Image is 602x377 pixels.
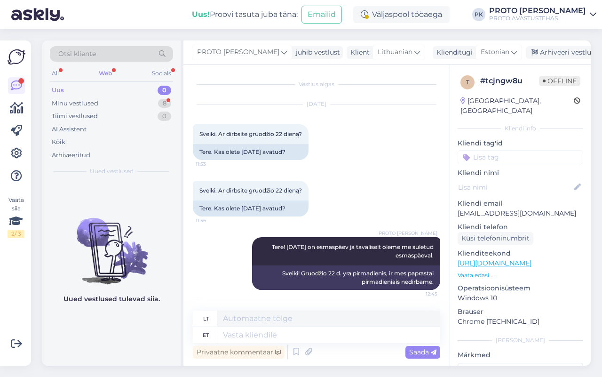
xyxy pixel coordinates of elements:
[433,48,473,57] div: Klienditugi
[199,130,302,137] span: Sveiki. Ar dirbsite gruodžio 22 dieną?
[489,7,596,22] a: PROTO [PERSON_NAME]PROTO AVASTUSTEHAS
[526,46,598,59] div: Arhiveeri vestlus
[458,249,583,258] p: Klienditeekond
[8,230,24,238] div: 2 / 3
[409,348,436,356] span: Saada
[196,217,231,224] span: 11:56
[489,15,586,22] div: PROTO AVASTUSTEHAS
[347,48,370,57] div: Klient
[292,48,340,57] div: juhib vestlust
[252,265,440,290] div: Sveiki! Gruodžio 22 d. yra pirmadienis, ir mes paprastai pirmadieniais nedirbame.
[158,112,171,121] div: 0
[203,311,209,327] div: lt
[272,243,435,259] span: Tere! [DATE] on esmaspäev ja tavaliselt oleme me suletud esmaspäeval.
[458,293,583,303] p: Windows 10
[301,6,342,24] button: Emailid
[192,9,298,20] div: Proovi tasuta juba täna:
[52,99,98,108] div: Minu vestlused
[193,100,440,108] div: [DATE]
[192,10,210,19] b: Uus!
[458,336,583,345] div: [PERSON_NAME]
[458,209,583,218] p: [EMAIL_ADDRESS][DOMAIN_NAME]
[42,201,181,286] img: No chats
[458,222,583,232] p: Kliendi telefon
[539,76,580,86] span: Offline
[52,151,90,160] div: Arhiveeritud
[196,160,231,168] span: 11:53
[193,144,309,160] div: Tere. Kas olete [DATE] avatud?
[480,75,539,87] div: # tcjngw8u
[52,112,98,121] div: Tiimi vestlused
[379,230,437,237] span: PROTO [PERSON_NAME]
[193,346,285,359] div: Privaatne kommentaar
[150,67,173,80] div: Socials
[158,86,171,95] div: 0
[193,80,440,88] div: Vestlus algas
[458,232,533,245] div: Küsi telefoninumbrit
[458,182,572,193] input: Lisa nimi
[460,96,574,116] div: [GEOGRAPHIC_DATA], [GEOGRAPHIC_DATA]
[353,6,450,23] div: Väljaspool tööaega
[52,125,87,134] div: AI Assistent
[466,79,469,86] span: t
[97,67,114,80] div: Web
[458,259,531,267] a: [URL][DOMAIN_NAME]
[199,187,302,194] span: Sveiki. Ar dirbsite gruodžio 22 dieną?
[203,327,209,343] div: et
[197,47,279,57] span: PROTO [PERSON_NAME]
[458,350,583,360] p: Märkmed
[8,196,24,238] div: Vaata siia
[90,167,134,176] span: Uued vestlused
[63,294,160,304] p: Uued vestlused tulevad siia.
[402,290,437,297] span: 12:45
[158,99,171,108] div: 8
[52,86,64,95] div: Uus
[472,8,485,21] div: PK
[458,150,583,164] input: Lisa tag
[458,199,583,209] p: Kliendi email
[489,7,586,15] div: PROTO [PERSON_NAME]
[378,47,412,57] span: Lithuanian
[458,124,583,133] div: Kliendi info
[458,271,583,280] p: Vaata edasi ...
[458,138,583,148] p: Kliendi tag'id
[458,317,583,327] p: Chrome [TECHNICAL_ID]
[481,47,509,57] span: Estonian
[458,307,583,317] p: Brauser
[50,67,61,80] div: All
[193,201,309,217] div: Tere. Kas olete [DATE] avatud?
[8,48,25,66] img: Askly Logo
[458,168,583,178] p: Kliendi nimi
[58,49,96,59] span: Otsi kliente
[458,283,583,293] p: Operatsioonisüsteem
[52,137,65,147] div: Kõik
